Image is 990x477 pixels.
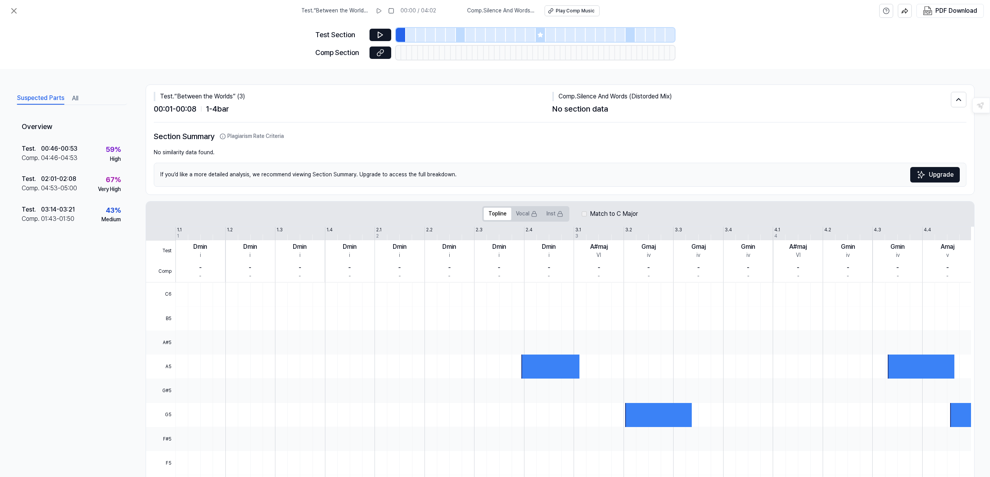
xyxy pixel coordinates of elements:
div: 2 [376,233,379,239]
div: i [249,251,251,259]
div: Dmin [293,242,307,251]
div: - [697,272,700,280]
div: - [199,272,201,280]
span: B5 [146,307,175,331]
button: Topline [484,208,511,220]
div: - [548,272,550,280]
div: 01:43 - 01:50 [41,214,74,224]
img: Sparkles [916,170,926,179]
div: 2.3 [476,227,483,233]
div: Dmin [243,242,257,251]
div: 3.1 [575,227,581,233]
div: 3.4 [725,227,732,233]
div: A#maj [789,242,807,251]
div: - [199,263,202,272]
div: 04:46 - 04:53 [41,153,77,163]
div: Gmaj [641,242,656,251]
div: 1.1 [177,227,182,233]
button: Upgrade [910,167,960,183]
span: C6 [146,282,175,307]
div: - [697,263,700,272]
div: 4 [774,233,777,239]
div: - [249,263,251,272]
div: i [498,251,500,259]
div: Dmin [343,242,357,251]
div: iv [896,251,900,259]
a: Play Comp Music [545,5,600,16]
div: 67 % [106,174,121,186]
div: - [747,272,749,280]
div: Amaj [941,242,954,251]
span: Comp [146,261,175,282]
div: Dmin [492,242,506,251]
button: Inst [542,208,568,220]
div: - [847,263,849,272]
span: Test . “Between the Worlds” (3) [301,7,370,15]
a: SparklesUpgrade [910,167,960,183]
div: - [299,272,301,280]
div: VI [596,251,601,259]
div: i [399,251,400,259]
button: Suspected Parts [17,92,64,105]
div: Gmin [741,242,755,251]
div: Dmin [393,242,407,251]
div: VI [796,251,801,259]
div: 2.1 [376,227,382,233]
div: i [200,251,201,259]
div: High [110,155,121,163]
span: F#5 [146,427,175,451]
div: Test . [22,174,41,184]
button: Vocal [511,208,542,220]
div: Comp . [22,153,41,163]
div: 00:46 - 00:53 [41,144,77,153]
div: Test . [22,205,41,214]
button: Plagiarism Rate Criteria [220,133,284,140]
div: - [598,263,600,272]
div: - [249,272,251,280]
img: share [901,7,908,14]
div: 4.1 [774,227,780,233]
div: - [448,263,451,272]
div: - [648,272,650,280]
div: 43 % [106,205,121,216]
span: G5 [146,403,175,427]
div: Comp Section [315,47,365,59]
span: 1 - 4 bar [206,103,229,115]
div: - [398,263,401,272]
div: - [647,263,650,272]
div: 03:14 - 03:21 [41,205,75,214]
div: 02:01 - 02:08 [41,174,76,184]
div: PDF Download [935,6,977,16]
div: Overview [15,116,127,139]
div: Gmin [890,242,905,251]
div: 1.3 [277,227,283,233]
div: Medium [101,216,121,224]
div: 2.2 [426,227,433,233]
div: 4.4 [924,227,931,233]
div: 00:00 / 04:02 [400,7,436,15]
div: - [946,272,949,280]
div: i [299,251,301,259]
div: - [598,272,600,280]
div: - [747,263,749,272]
div: - [498,272,500,280]
button: All [72,92,78,105]
div: 4.2 [824,227,831,233]
div: - [847,272,849,280]
button: PDF Download [921,4,979,17]
span: Test [146,241,175,262]
span: A#5 [146,331,175,355]
div: Comp . Silence And Words (Distorded Mix) [552,92,951,101]
div: Gmin [841,242,855,251]
div: - [448,272,450,280]
div: - [299,263,301,272]
div: i [449,251,450,259]
button: help [879,4,893,18]
div: - [498,263,500,272]
div: Dmin [442,242,456,251]
div: iv [696,251,700,259]
div: Comp . [22,214,41,224]
div: 1.4 [327,227,333,233]
div: 3 [575,233,578,239]
span: 00:01 - 00:08 [154,103,196,115]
